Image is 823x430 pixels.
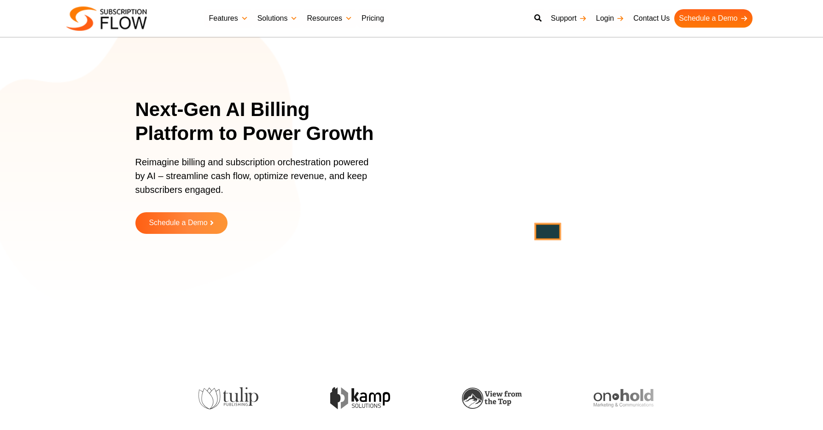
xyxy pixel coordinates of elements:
a: Features [204,9,253,28]
a: Support [546,9,591,28]
a: Solutions [253,9,303,28]
img: tulip-publishing [189,387,249,409]
img: view-from-the-top [453,388,513,409]
p: Reimagine billing and subscription orchestration powered by AI – streamline cash flow, optimize r... [135,155,375,206]
img: kamp-solution [321,387,381,409]
a: Login [591,9,629,28]
a: Schedule a Demo [674,9,752,28]
a: Pricing [357,9,389,28]
a: Contact Us [629,9,674,28]
a: Resources [302,9,356,28]
a: Schedule a Demo [135,212,228,234]
span: Schedule a Demo [149,219,207,227]
h1: Next-Gen AI Billing Platform to Power Growth [135,98,386,146]
img: onhold-marketing [584,389,644,407]
img: Subscriptionflow [66,6,147,31]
